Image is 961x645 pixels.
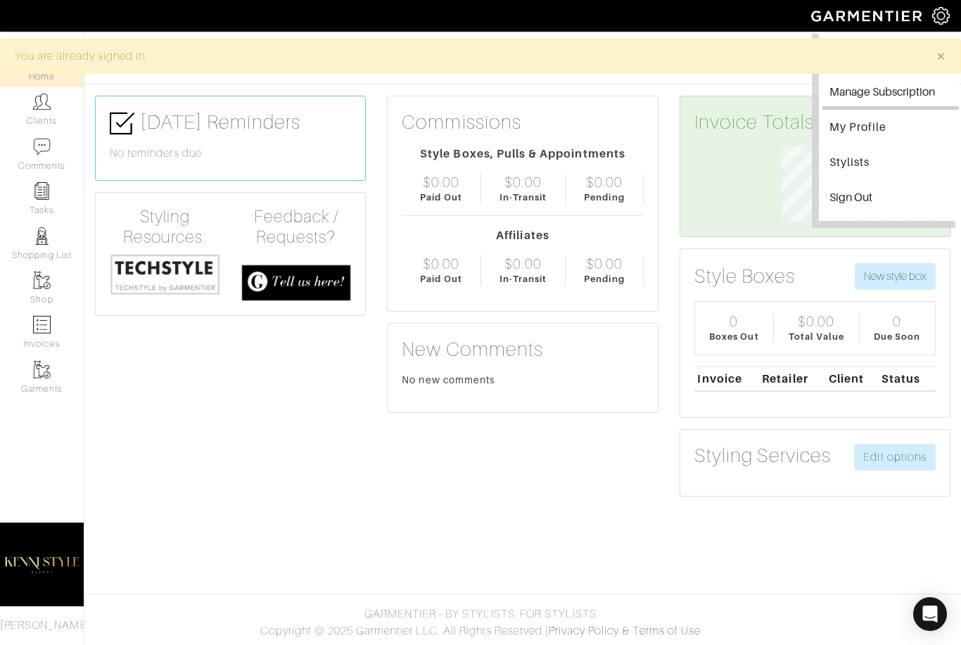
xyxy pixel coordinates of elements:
img: stylists-icon-eb353228a002819b7ec25b43dbf5f0378dd9e0616d9560372ff212230b889e62.png [33,227,51,245]
h4: Styling Resources: [110,207,220,248]
a: Privacy Policy & Terms of Use [549,625,701,637]
img: garments-icon-b7da505a4dc4fd61783c78ac3ca0ef83fa9d6f193b1c9dc38574b1d14d53ca28.png [33,272,51,289]
img: orders-icon-0abe47150d42831381b5fb84f609e132dff9fe21cb692f30cb5eec754e2cba89.png [33,316,51,333]
a: My Profile [822,113,959,145]
h3: Invoice Totals [694,110,936,134]
h3: Styling Services [694,444,832,468]
img: gear-icon-white-bd11855cb880d31180b6d7d6211b90ccbf57a29d726f0c71d8c61bd08dd39cc2.png [932,7,950,25]
span: Copyright © 2025 Garmentier LLC. All Rights Reserved. [260,625,545,637]
button: Manage Subscription [822,78,959,110]
button: New style box [855,263,936,290]
th: Status [878,366,936,391]
img: reminder-icon-8004d30b9f0a5d33ae49ab947aed9ed385cf756f9e5892f1edd6e32f2345188e.png [33,182,51,200]
div: Open Intercom Messenger [913,597,947,631]
div: $0.00 [798,313,834,330]
img: garmentier-logo-header-white-b43fb05a5012e4ada735d5af1a66efaba907eab6374d6393d1fbf88cb4ef424d.png [804,4,932,28]
div: Style Boxes, Pulls & Appointments [402,146,643,162]
th: Retailer [758,366,825,391]
div: Total Value [789,330,845,343]
h3: New Comments [402,338,643,362]
div: Due Soon [874,330,920,343]
h3: [DATE] Reminders [110,110,351,136]
div: $0.00 [586,255,623,272]
div: Pending [584,191,624,204]
div: Pending [584,272,624,286]
h3: Style Boxes [694,264,796,288]
div: Paid Out [420,272,462,286]
div: 0 [893,313,901,330]
img: feedback_requests-3821251ac2bd56c73c230f3229a5b25d6eb027adea667894f41107c140538ee0.png [241,264,352,301]
img: clients-icon-6bae9207a08558b7cb47a8932f037763ab4055f8c8b6bfacd5dc20c3e0201464.png [33,93,51,110]
h3: Commissions [402,110,521,134]
div: $0.00 [423,255,459,272]
img: techstyle-93310999766a10050dc78ceb7f971a75838126fd19372ce40ba20cdf6a89b94b.png [110,253,220,295]
div: 0 [730,313,738,330]
img: garments-icon-b7da505a4dc4fd61783c78ac3ca0ef83fa9d6f193b1c9dc38574b1d14d53ca28.png [33,361,51,378]
div: Affiliates [402,227,643,244]
div: Boxes Out [709,330,758,343]
div: Paid Out [420,191,462,204]
th: Invoice [694,366,759,391]
div: No new comments [402,373,643,387]
div: $0.00 [586,174,623,191]
img: comment-icon-a0a6a9ef722e966f86d9cbdc48e553b5cf19dbc54f86b18d962a5391bc8f6eb6.png [33,138,51,155]
a: Stylists [822,148,959,180]
div: You are already signed in. [15,48,915,65]
th: Client [825,366,878,391]
div: In-Transit [499,272,547,286]
span: × [936,46,946,65]
h4: Feedback / Requests? [241,207,352,248]
div: In-Transit [499,191,547,204]
div: $0.00 [504,174,541,191]
h6: No reminders due [110,147,351,160]
input: Sign Out [822,184,959,215]
div: $0.00 [423,174,459,191]
a: Edit options [854,444,936,471]
img: check-box-icon-36a4915ff3ba2bd8f6e4f29bc755bb66becd62c870f447fc0dd1365fcfddab58.png [110,111,134,136]
div: $0.00 [504,255,541,272]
